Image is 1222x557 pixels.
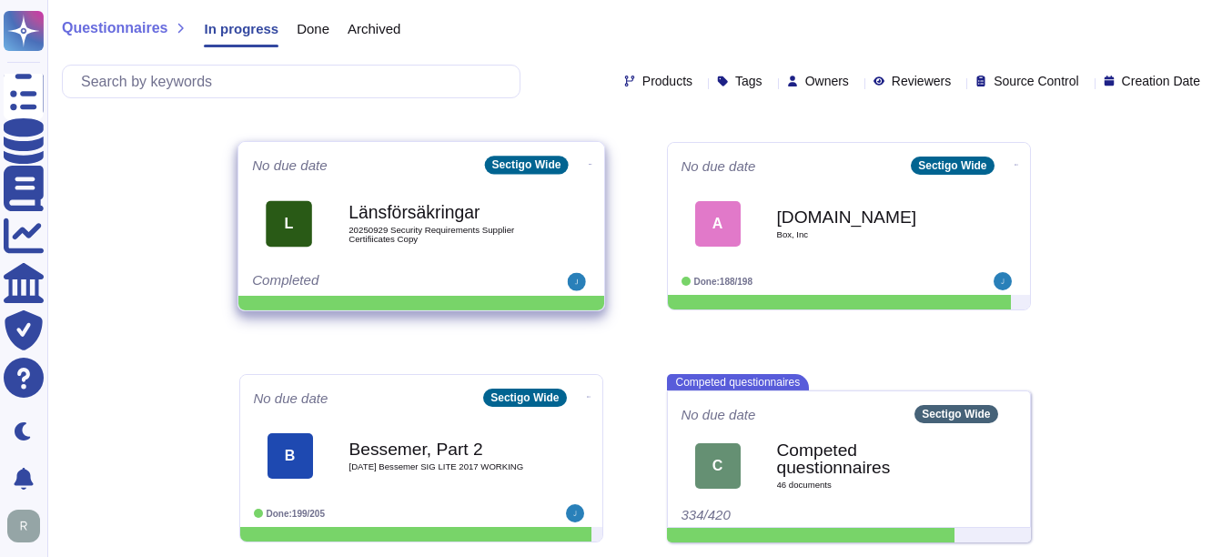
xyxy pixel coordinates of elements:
[777,230,959,239] span: Box, Inc
[566,504,584,522] img: user
[349,462,531,471] span: [DATE] Bessemer SIG LITE 2017 WORKING
[682,408,756,421] span: No due date
[735,75,762,87] span: Tags
[7,510,40,542] img: user
[777,481,959,490] span: 46 document s
[204,22,278,35] span: In progress
[892,75,951,87] span: Reviewers
[682,507,731,522] span: 334/420
[1122,75,1200,87] span: Creation Date
[349,441,531,458] b: Bessemer, Part 2
[694,277,753,287] span: Done: 188/198
[348,22,400,35] span: Archived
[994,272,1012,290] img: user
[994,75,1078,87] span: Source Control
[695,201,741,247] div: A
[911,157,994,175] div: Sectigo Wide
[777,208,959,226] b: [DOMAIN_NAME]
[682,159,756,173] span: No due date
[252,273,478,291] div: Completed
[348,226,532,243] span: 20250929 Security Requirements Supplier Certifiicates Copy
[254,391,328,405] span: No due date
[72,66,520,97] input: Search by keywords
[348,204,532,221] b: Länsförsäkringar
[805,75,849,87] span: Owners
[266,200,312,247] div: L
[642,75,692,87] span: Products
[252,158,328,172] span: No due date
[267,509,326,519] span: Done: 199/205
[268,433,313,479] div: B
[62,21,167,35] span: Questionnaires
[483,389,566,407] div: Sectigo Wide
[484,156,568,174] div: Sectigo Wide
[297,22,329,35] span: Done
[567,273,585,291] img: user
[914,405,997,423] div: Sectigo Wide
[777,441,959,476] b: Competed questionnaires
[667,374,810,390] span: Competed questionnaires
[4,506,53,546] button: user
[695,443,741,489] div: C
